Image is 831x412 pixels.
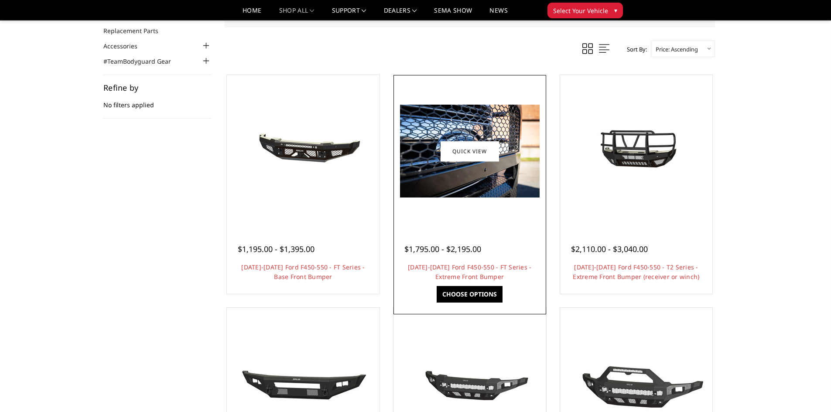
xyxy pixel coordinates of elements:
a: shop all [279,7,315,20]
label: Sort By: [622,43,647,56]
span: $2,110.00 - $3,040.00 [571,244,648,254]
img: 2023-2025 Ford F450-550 - T2 Series - Extreme Front Bumper (receiver or winch) [566,112,706,190]
a: [DATE]-[DATE] Ford F450-550 - T2 Series - Extreme Front Bumper (receiver or winch) [573,263,699,281]
a: 2023-2025 Ford F450-550 - T2 Series - Extreme Front Bumper (receiver or winch) [562,77,711,225]
a: #TeamBodyguard Gear [103,57,182,66]
a: [DATE]-[DATE] Ford F450-550 - FT Series - Extreme Front Bumper [408,263,531,281]
a: Dealers [384,7,417,20]
a: 2023-2025 Ford F450-550 - FT Series - Base Front Bumper [229,77,377,225]
a: Accessories [103,41,148,51]
div: No filters applied [103,84,212,119]
img: 2023-2025 Ford F450-550 - FT Series - Extreme Front Bumper [400,105,540,197]
span: $1,795.00 - $2,195.00 [404,244,481,254]
a: Support [332,7,366,20]
h5: Refine by [103,84,212,92]
a: Quick view [441,141,499,161]
a: Choose Options [437,286,503,303]
span: Select Your Vehicle [553,6,608,15]
a: Home [243,7,261,20]
button: Select Your Vehicle [547,3,623,18]
span: $1,195.00 - $1,395.00 [238,244,315,254]
a: Replacement Parts [103,26,169,35]
a: News [489,7,507,20]
iframe: Chat Widget [787,370,831,412]
img: 2023-2025 Ford F450-550 - FT Series - Base Front Bumper [233,119,373,184]
span: ▾ [614,6,617,15]
a: 2023-2025 Ford F450-550 - FT Series - Extreme Front Bumper 2023-2025 Ford F450-550 - FT Series - ... [396,77,544,225]
a: [DATE]-[DATE] Ford F450-550 - FT Series - Base Front Bumper [241,263,365,281]
a: SEMA Show [434,7,472,20]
